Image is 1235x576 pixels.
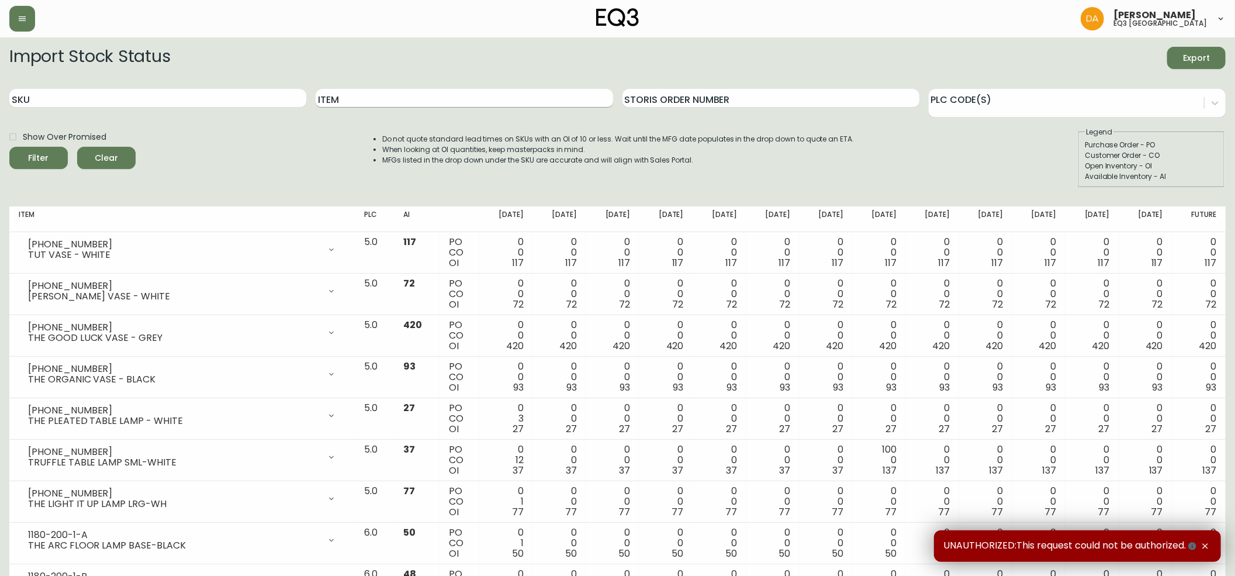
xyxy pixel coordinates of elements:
[756,320,790,351] div: 0 0
[28,540,320,551] div: THE ARC FLOOR LAMP BASE-BLACK
[1022,444,1056,476] div: 0 0
[1099,422,1110,436] span: 27
[403,526,416,539] span: 50
[1075,486,1109,518] div: 0 0
[355,440,394,481] td: 5.0
[449,278,471,310] div: PO CO
[832,464,843,477] span: 37
[703,320,737,351] div: 0 0
[1172,206,1226,232] th: Future
[355,315,394,357] td: 5.0
[355,357,394,398] td: 5.0
[992,422,1003,436] span: 27
[1182,403,1216,434] div: 0 0
[19,361,345,387] div: [PHONE_NUMBER]THE ORGANIC VASE - BLACK
[596,8,639,27] img: logo
[779,256,790,270] span: 117
[649,320,683,351] div: 0 0
[968,237,1003,268] div: 0 0
[800,206,853,232] th: [DATE]
[28,364,320,374] div: [PHONE_NUMBER]
[403,318,422,332] span: 420
[19,320,345,346] div: [PHONE_NUMBER]THE GOOD LUCK VASE - GREY
[779,422,790,436] span: 27
[9,206,355,232] th: Item
[394,206,440,232] th: AI
[693,206,746,232] th: [DATE]
[489,278,524,310] div: 0 0
[87,151,126,165] span: Clear
[489,486,524,518] div: 0 1
[939,298,950,311] span: 72
[666,339,684,353] span: 420
[932,339,950,353] span: 420
[756,403,790,434] div: 0 0
[596,486,630,518] div: 0 0
[726,464,737,477] span: 37
[566,381,577,394] span: 93
[1129,361,1163,393] div: 0 0
[559,339,577,353] span: 420
[1177,51,1216,65] span: Export
[1182,361,1216,393] div: 0 0
[542,486,577,518] div: 0 0
[620,464,631,477] span: 37
[1149,464,1163,477] span: 137
[512,505,524,519] span: 77
[853,206,906,232] th: [DATE]
[959,206,1012,232] th: [DATE]
[596,527,630,559] div: 0 0
[542,320,577,351] div: 0 0
[915,237,950,268] div: 0 0
[862,320,897,351] div: 0 0
[939,422,950,436] span: 27
[28,530,320,540] div: 1180-200-1-A
[513,464,524,477] span: 37
[862,237,897,268] div: 0 0
[879,339,897,353] span: 420
[19,527,345,553] div: 1180-200-1-ATHE ARC FLOOR LAMP BASE-BLACK
[1092,339,1110,353] span: 420
[19,237,345,263] div: [PHONE_NUMBER]TUT VASE - WHITE
[19,486,345,512] div: [PHONE_NUMBER]THE LIGHT IT UP LAMP LRG-WH
[1075,361,1109,393] div: 0 0
[542,403,577,434] div: 0 0
[649,527,683,559] div: 0 0
[489,361,524,393] div: 0 0
[1182,444,1216,476] div: 0 0
[382,134,855,144] li: Do not quote standard lead times on SKUs with an OI of 10 or less. Wait until the MFG date popula...
[1043,464,1057,477] span: 137
[1098,505,1110,519] span: 77
[832,298,843,311] span: 72
[1096,464,1110,477] span: 137
[1151,256,1163,270] span: 117
[885,256,897,270] span: 117
[779,505,790,519] span: 77
[449,403,471,434] div: PO CO
[1085,171,1218,182] div: Available Inventory - AI
[1075,237,1109,268] div: 0 0
[756,361,790,393] div: 0 0
[1081,7,1104,30] img: dd1a7e8db21a0ac8adbf82b84ca05374
[449,256,459,270] span: OI
[1153,381,1163,394] span: 93
[1045,505,1057,519] span: 77
[1199,339,1216,353] span: 420
[885,422,897,436] span: 27
[1085,161,1218,171] div: Open Inventory - OI
[779,298,790,311] span: 72
[19,403,345,429] div: [PHONE_NUMBER]THE PLEATED TABLE LAMP - WHITE
[703,403,737,434] div: 0 0
[449,237,471,268] div: PO CO
[596,237,630,268] div: 0 0
[1152,298,1163,311] span: 72
[915,403,950,434] div: 0 0
[449,505,459,519] span: OI
[355,274,394,315] td: 5.0
[620,298,631,311] span: 72
[533,206,586,232] th: [DATE]
[596,361,630,393] div: 0 0
[1113,11,1196,20] span: [PERSON_NAME]
[1129,237,1163,268] div: 0 0
[489,237,524,268] div: 0 0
